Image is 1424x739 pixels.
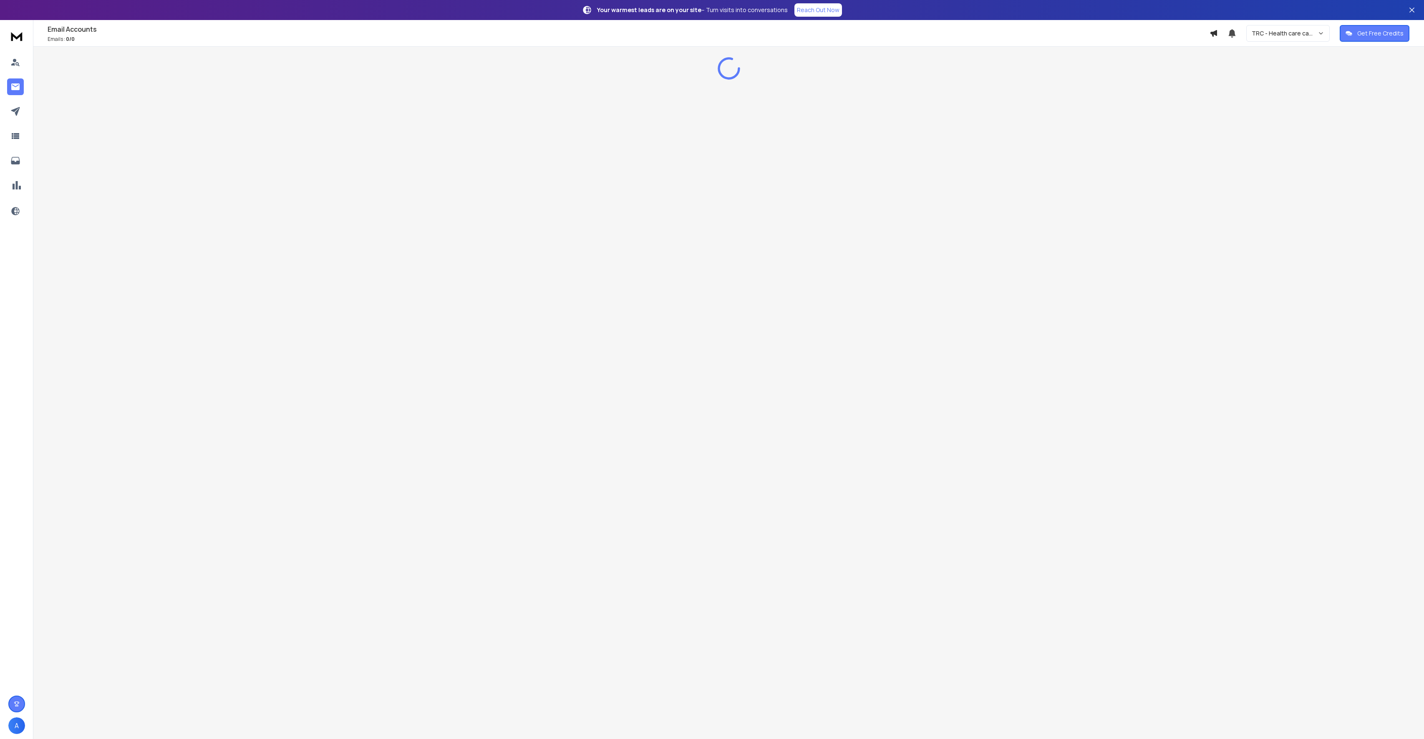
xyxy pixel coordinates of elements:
h1: Email Accounts [48,24,1210,34]
p: – Turn visits into conversations [597,6,788,14]
p: Reach Out Now [797,6,839,14]
a: Reach Out Now [794,3,842,17]
p: TRC - Health care campaign [1252,29,1318,38]
button: A [8,717,25,734]
img: logo [8,28,25,44]
p: Emails : [48,36,1210,43]
span: 0 / 0 [66,35,75,43]
strong: Your warmest leads are on your site [597,6,701,14]
button: Get Free Credits [1340,25,1409,42]
p: Get Free Credits [1357,29,1404,38]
